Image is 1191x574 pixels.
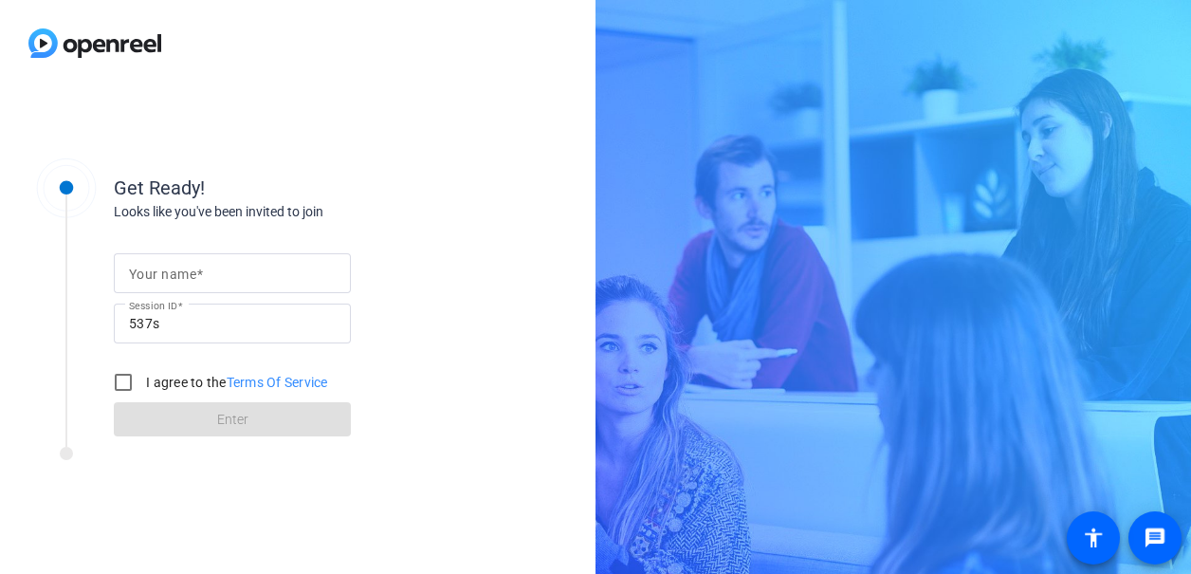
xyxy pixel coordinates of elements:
mat-label: Session ID [129,300,177,311]
label: I agree to the [142,373,328,392]
mat-icon: accessibility [1082,527,1105,549]
div: Looks like you've been invited to join [114,202,493,222]
mat-label: Your name [129,267,196,282]
mat-icon: message [1144,527,1166,549]
a: Terms Of Service [227,375,328,390]
div: Get Ready! [114,174,493,202]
